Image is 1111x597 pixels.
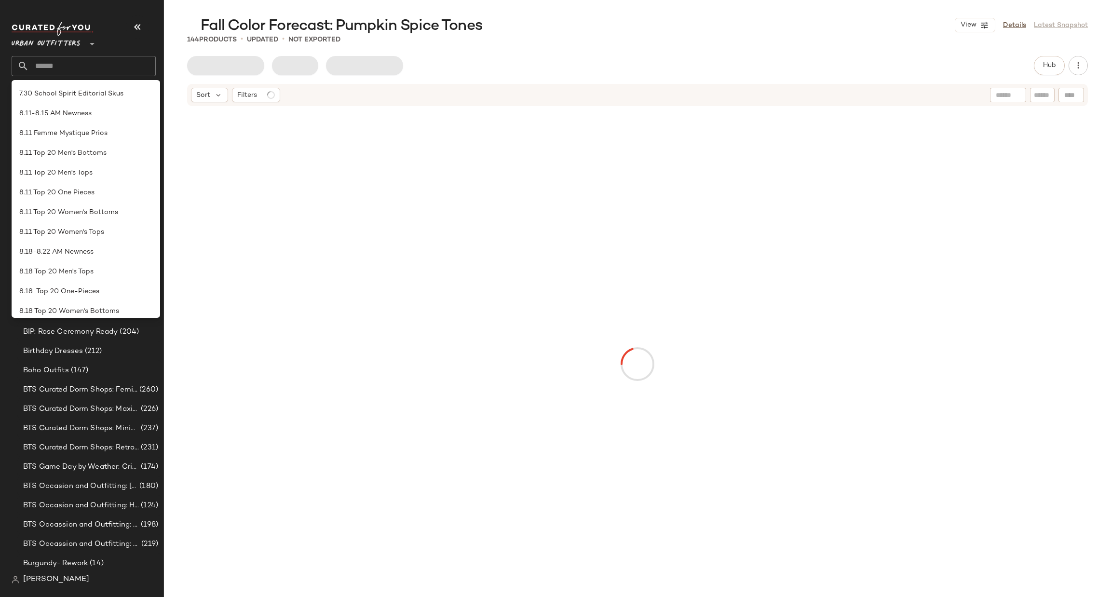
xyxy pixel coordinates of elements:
[288,35,340,45] p: Not Exported
[126,307,145,318] span: (216)
[23,365,69,376] span: Boho Outfits
[1003,20,1026,30] a: Details
[139,500,158,511] span: (124)
[23,481,137,492] span: BTS Occasion and Outfitting: [PERSON_NAME] to Party
[23,326,118,338] span: BIP: Rose Ceremony Ready
[247,35,278,45] p: updated
[187,35,237,45] div: Products
[98,230,118,241] span: (183)
[137,481,158,492] span: (180)
[68,153,87,164] span: (157)
[241,34,243,45] span: •
[23,211,108,222] span: Beauty: SPF + Sun Shop
[139,519,158,530] span: (198)
[139,423,158,434] span: (237)
[955,18,995,32] button: View
[138,191,158,203] span: (190)
[83,346,102,357] span: (212)
[31,95,69,106] span: Dashboard
[59,172,78,183] span: (177)
[12,22,94,36] img: cfy_white_logo.C9jOOHJF.svg
[201,16,482,36] span: Fall Color Forecast: Pumpkin Spice Tones
[237,90,257,100] span: Filters
[12,576,19,583] img: svg%3e
[23,384,137,395] span: BTS Curated Dorm Shops: Feminine
[139,461,158,473] span: (174)
[23,249,79,260] span: BIP: Beach Chic
[88,558,104,569] span: (14)
[33,134,96,145] span: Global Clipboards
[23,288,114,299] span: BIP: Golden Hour Glow Up
[23,519,139,530] span: BTS Occassion and Outfitting: Campus Lounge
[69,365,89,376] span: (147)
[23,423,139,434] span: BTS Curated Dorm Shops: Minimalist
[23,461,139,473] span: BTS Game Day by Weather: Crisp & Cozy
[196,90,210,100] span: Sort
[23,172,59,183] span: Athleisure
[96,134,113,145] span: (40)
[118,326,139,338] span: (204)
[137,384,158,395] span: (260)
[23,500,139,511] span: BTS Occasion and Outfitting: Homecoming Dresses
[33,114,76,125] span: All Products
[33,153,68,164] span: Curations
[15,95,25,105] img: svg%3e
[139,442,158,453] span: (231)
[139,404,158,415] span: (226)
[139,539,158,550] span: (219)
[23,191,138,203] span: Bachelor in [GEOGRAPHIC_DATA]: LP
[187,36,199,43] span: 144
[23,539,139,550] span: BTS Occassion and Outfitting: First Day Fits
[23,346,83,357] span: Birthday Dresses
[23,269,106,280] span: BIP: First Impression Fit
[79,249,99,260] span: (183)
[23,404,139,415] span: BTS Curated Dorm Shops: Maximalist
[106,269,125,280] span: (261)
[23,230,98,241] span: BIP: Adventure Ready
[1034,56,1065,75] button: Hub
[23,574,89,585] span: [PERSON_NAME]
[23,558,88,569] span: Burgundy- Rework
[108,211,123,222] span: (72)
[114,288,133,299] span: (216)
[960,21,976,29] span: View
[12,33,81,50] span: Urban Outfitters
[1043,62,1056,69] span: Hub
[23,307,126,318] span: BIP: Paradise from the Couch
[282,34,285,45] span: •
[23,442,139,453] span: BTS Curated Dorm Shops: Retro+ Boho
